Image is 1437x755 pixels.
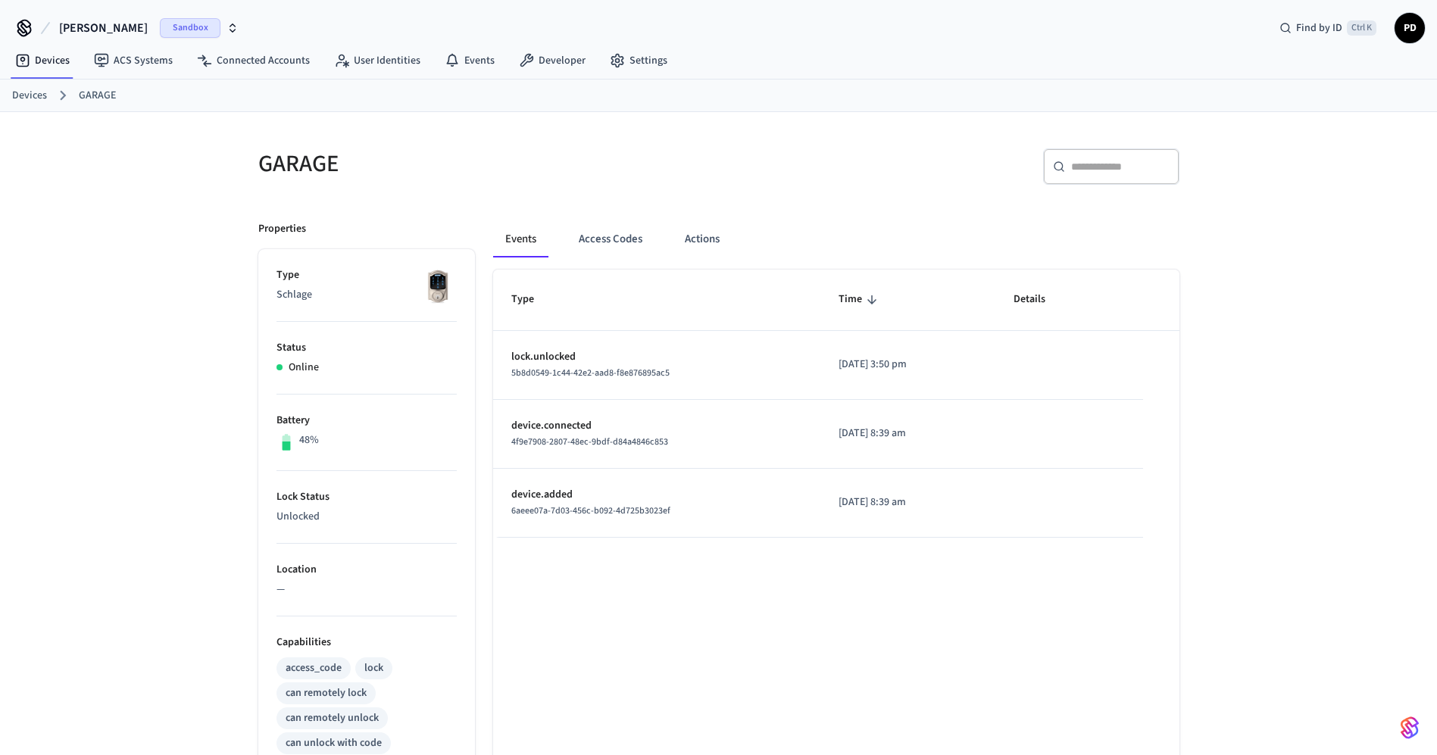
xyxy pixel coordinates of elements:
p: device.connected [511,418,802,434]
table: sticky table [493,270,1179,537]
p: — [276,582,457,597]
a: Devices [3,47,82,74]
a: ACS Systems [82,47,185,74]
a: User Identities [322,47,433,74]
p: Online [289,360,319,376]
p: [DATE] 3:50 pm [839,357,977,373]
img: Schlage Sense Smart Deadbolt with Camelot Trim, Front [419,267,457,305]
span: Ctrl K [1347,20,1376,36]
p: Location [276,562,457,578]
h5: GARAGE [258,148,710,179]
a: Devices [12,88,47,104]
div: lock [364,660,383,676]
p: [DATE] 8:39 am [839,494,977,510]
a: Events [433,47,507,74]
p: Capabilities [276,635,457,650]
span: 6aeee07a-7d03-456c-b092-4d725b3023ef [511,504,670,517]
a: GARAGE [79,88,116,104]
div: access_code [286,660,342,676]
span: 4f9e7908-2807-48ec-9bdf-d84a4846c853 [511,435,668,448]
button: Events [493,221,548,257]
p: lock.unlocked [511,349,802,365]
span: PD [1396,14,1423,42]
div: Find by IDCtrl K [1267,14,1389,42]
span: Type [511,288,554,311]
span: Details [1014,288,1065,311]
p: Status [276,340,457,356]
p: Lock Status [276,489,457,505]
p: Unlocked [276,509,457,525]
div: ant example [493,221,1179,257]
a: Connected Accounts [185,47,322,74]
span: Time [839,288,882,311]
p: Battery [276,413,457,429]
span: 5b8d0549-1c44-42e2-aad8-f8e876895ac5 [511,367,670,379]
p: Type [276,267,457,283]
a: Settings [598,47,679,74]
p: Schlage [276,287,457,303]
a: Developer [507,47,598,74]
img: SeamLogoGradient.69752ec5.svg [1401,716,1419,740]
button: Access Codes [567,221,654,257]
div: can unlock with code [286,735,382,751]
span: Sandbox [160,18,220,38]
p: Properties [258,221,306,237]
p: 48% [299,432,319,448]
p: [DATE] 8:39 am [839,426,977,441]
span: [PERSON_NAME] [59,19,148,37]
span: Find by ID [1296,20,1342,36]
p: device.added [511,487,802,503]
div: can remotely lock [286,685,367,701]
button: Actions [673,221,732,257]
button: PD [1395,13,1425,43]
div: can remotely unlock [286,710,379,726]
